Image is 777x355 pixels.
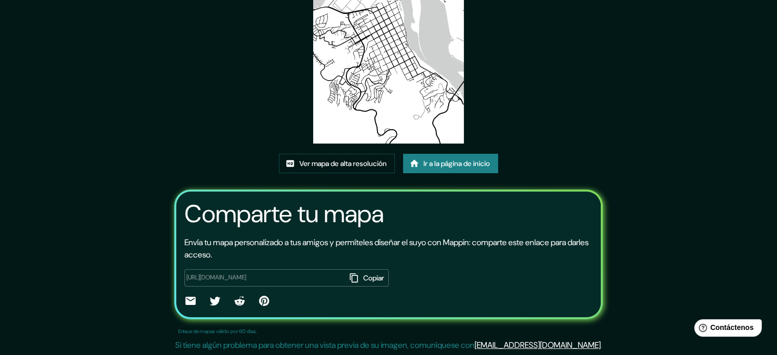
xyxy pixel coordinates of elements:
a: Ver mapa de alta resolución [279,154,395,173]
font: Ir a la página de inicio [423,159,490,168]
font: Si tiene algún problema para obtener una vista previa de su imagen, comuníquese con [175,340,475,350]
font: Envía tu mapa personalizado a tus amigos y permíteles diseñar el suyo con Mappin: comparte este e... [184,237,588,260]
font: Copiar [363,273,384,282]
a: Ir a la página de inicio [403,154,498,173]
font: . [601,340,602,350]
font: Enlace de mapas válido por 60 días. [178,328,257,335]
font: Comparte tu mapa [184,198,384,230]
font: Ver mapa de alta resolución [299,159,387,168]
iframe: Lanzador de widgets de ayuda [686,315,766,344]
button: Copiar [346,269,389,287]
a: [EMAIL_ADDRESS][DOMAIN_NAME] [475,340,601,350]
